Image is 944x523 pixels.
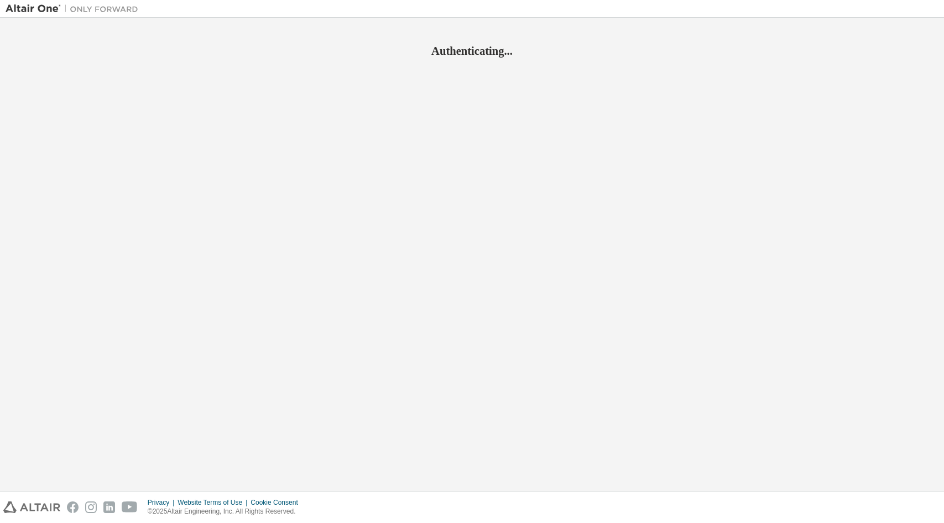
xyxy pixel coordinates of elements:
[148,507,305,516] p: © 2025 Altair Engineering, Inc. All Rights Reserved.
[6,3,144,14] img: Altair One
[103,501,115,513] img: linkedin.svg
[148,498,178,507] div: Privacy
[178,498,251,507] div: Website Terms of Use
[251,498,304,507] div: Cookie Consent
[3,501,60,513] img: altair_logo.svg
[85,501,97,513] img: instagram.svg
[6,44,938,58] h2: Authenticating...
[122,501,138,513] img: youtube.svg
[67,501,79,513] img: facebook.svg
